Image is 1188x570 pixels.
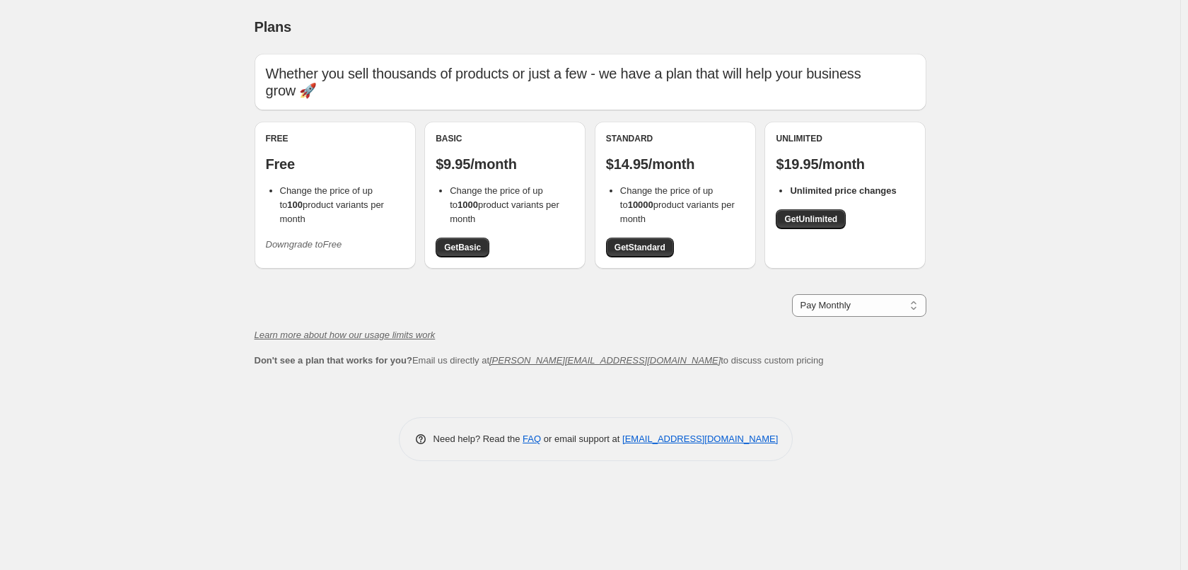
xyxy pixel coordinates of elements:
[255,355,412,366] b: Don't see a plan that works for you?
[628,199,653,210] b: 10000
[280,185,384,224] span: Change the price of up to product variants per month
[606,156,745,173] p: $14.95/month
[287,199,303,210] b: 100
[615,242,665,253] span: Get Standard
[444,242,481,253] span: Get Basic
[776,133,914,144] div: Unlimited
[776,156,914,173] p: $19.95/month
[433,434,523,444] span: Need help? Read the
[436,133,574,144] div: Basic
[620,185,735,224] span: Change the price of up to product variants per month
[266,156,404,173] p: Free
[784,214,837,225] span: Get Unlimited
[436,238,489,257] a: GetBasic
[436,156,574,173] p: $9.95/month
[458,199,478,210] b: 1000
[606,133,745,144] div: Standard
[622,434,778,444] a: [EMAIL_ADDRESS][DOMAIN_NAME]
[255,330,436,340] a: Learn more about how our usage limits work
[266,239,342,250] i: Downgrade to Free
[606,238,674,257] a: GetStandard
[255,355,824,366] span: Email us directly at to discuss custom pricing
[257,233,351,256] button: Downgrade toFree
[255,19,291,35] span: Plans
[450,185,559,224] span: Change the price of up to product variants per month
[541,434,622,444] span: or email support at
[489,355,721,366] a: [PERSON_NAME][EMAIL_ADDRESS][DOMAIN_NAME]
[266,133,404,144] div: Free
[776,209,846,229] a: GetUnlimited
[790,185,896,196] b: Unlimited price changes
[266,65,915,99] p: Whether you sell thousands of products or just a few - we have a plan that will help your busines...
[523,434,541,444] a: FAQ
